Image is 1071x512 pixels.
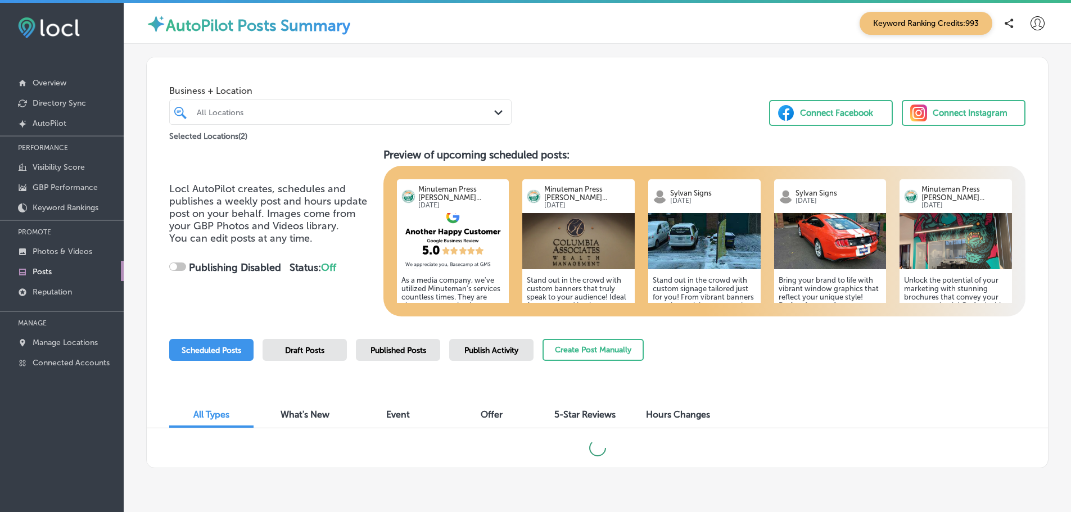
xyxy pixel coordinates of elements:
p: Connected Accounts [33,358,110,368]
span: Hours Changes [646,409,710,420]
img: logo [527,189,541,203]
span: Event [386,409,410,420]
span: Draft Posts [285,346,324,355]
img: autopilot-icon [146,14,166,34]
span: Scheduled Posts [182,346,241,355]
strong: Status: [290,261,336,274]
strong: Publishing Disabled [189,261,281,274]
img: 1640203361a6e8c86b-fcb7-48cf-9e7d-0a51d5cc37a6_2021-12-17.png [900,213,1012,269]
img: logo [904,189,918,203]
img: 1750113818e42d8c99-5c4d-4765-ba2a-ff6457afa4d7_2020-10-16.jpg [774,213,887,269]
p: [DATE] [670,197,756,205]
button: Connect Facebook [769,100,893,126]
img: 1750113824c85dc19e-159f-4caf-878f-f23425baf5b1_2020-10-16.jpg [648,213,761,269]
img: fda3e92497d09a02dc62c9cd864e3231.png [18,17,80,38]
p: Minuteman Press [PERSON_NAME]... [418,185,504,202]
p: [DATE] [418,202,504,209]
p: GBP Performance [33,183,98,192]
span: Published Posts [370,346,426,355]
p: [DATE] [544,202,630,209]
p: Selected Locations ( 2 ) [169,127,247,141]
span: All Types [193,409,229,420]
p: Minuteman Press [PERSON_NAME]... [921,185,1007,202]
span: Business + Location [169,85,512,96]
h5: Stand out in the crowd with custom signage tailored just for you! From vibrant banners to unique ... [653,276,756,386]
p: Keyword Rankings [33,203,98,212]
span: Off [321,261,336,274]
img: 8a431c22-cd29-4901-9c65-a60f5bfff06a.png [397,213,509,269]
p: Reputation [33,287,72,297]
h5: Unlock the potential of your marketing with stunning brochures that convey your message clearly! ... [904,276,1007,402]
span: 5-Star Reviews [554,409,616,420]
span: You can edit posts at any time. [169,232,313,244]
span: What's New [281,409,329,420]
div: Connect Facebook [800,105,873,121]
p: [DATE] [921,202,1007,209]
p: Photos & Videos [33,247,92,256]
span: Keyword Ranking Credits: 993 [860,12,992,35]
p: Visibility Score [33,162,85,172]
img: logo [779,189,793,203]
p: AutoPilot [33,119,66,128]
p: Sylvan Signs [796,189,882,197]
p: Posts [33,267,52,277]
img: logo [401,189,415,203]
button: Create Post Manually [543,339,644,361]
span: Locl AutoPilot creates, schedules and publishes a weekly post and hours update post on your behal... [169,183,367,232]
label: AutoPilot Posts Summary [166,16,350,35]
h3: Preview of upcoming scheduled posts: [383,148,1025,161]
h5: Bring your brand to life with vibrant window graphics that reflect your unique style! Perfect for... [779,276,882,402]
h5: As a media company, we've utilized Minuteman's services countless times. They are always communic... [401,276,505,360]
div: All Locations [197,107,495,117]
p: Directory Sync [33,98,86,108]
div: Connect Instagram [933,105,1007,121]
p: Minuteman Press [PERSON_NAME]... [544,185,630,202]
p: Overview [33,78,66,88]
button: Connect Instagram [902,100,1025,126]
h5: Stand out in the crowd with custom banners that truly speak to your audience! Ideal for events an... [527,276,630,394]
span: Publish Activity [464,346,518,355]
p: Manage Locations [33,338,98,347]
span: Offer [481,409,503,420]
img: logo [653,189,667,203]
p: Sylvan Signs [670,189,756,197]
img: 1655789261b205037d-009e-4d2c-bb3c-92b430a9e149_2022-05-10.png [522,213,635,269]
p: [DATE] [796,197,882,205]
